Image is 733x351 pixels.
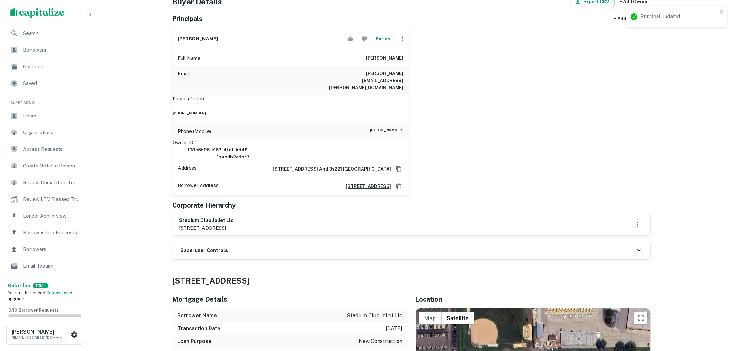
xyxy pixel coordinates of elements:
button: Enrich [373,32,393,45]
a: Borrowers [5,42,85,58]
a: Users [5,108,85,124]
p: Borrower Address [178,182,219,191]
button: Copy Address [394,182,404,191]
a: Contact us [46,290,67,295]
p: Owner ID [173,139,409,147]
button: Reject [359,32,370,45]
a: Contacts [5,59,85,74]
h5: Mortgage Details [173,295,408,304]
div: TRIAL [33,283,48,288]
h6: [PHONE_NUMBER] [370,127,404,135]
button: Show street map [419,312,442,324]
a: Review LTV Flagged Transactions [5,192,85,207]
p: stadium club joliet llc [347,312,403,320]
p: [STREET_ADDRESS] [179,224,234,232]
button: Show satellite imagery [442,312,474,324]
p: new construction [359,338,403,345]
strong: Solo Plan [8,283,30,289]
span: Review LTV Flagged Transactions [23,195,81,203]
iframe: Chat Widget [701,300,733,330]
button: Toggle fullscreen view [634,312,647,324]
span: Organizations [23,129,81,136]
h6: Loan Purpose [178,338,212,345]
a: Organizations [5,125,85,140]
h5: Corporate Hierarchy [173,201,236,210]
a: [STREET_ADDRESS] And 3s221 [GEOGRAPHIC_DATA] [268,166,391,173]
h6: [PERSON_NAME][EMAIL_ADDRESS][PERSON_NAME][DOMAIN_NAME] [326,70,404,91]
button: [PERSON_NAME][EMAIL_ADDRESS][DOMAIN_NAME] [6,325,83,345]
a: Create Notable Person [5,158,85,174]
p: Email [178,70,190,91]
a: Lender Admin View [5,208,85,224]
img: capitalize-logo.png [10,8,64,18]
p: [DATE] [386,325,403,332]
a: Email Analytics [5,275,85,290]
h6: 198e5b96-e162-4fef-bd48-1babdb2edbc7 [173,146,250,160]
a: Saved [5,76,85,91]
h6: stadium club joliet llc [179,217,234,224]
p: Address [178,164,197,174]
span: Users [23,112,81,120]
h6: [PHONE_NUMBER] [173,110,409,116]
span: 0 / 10 Borrower Requests [8,308,58,312]
a: Review Unmatched Transactions [5,175,85,190]
p: Phone (Direct) [173,95,204,103]
button: close [720,9,724,15]
p: Phone (Mobile) [178,127,211,135]
div: Principal updated [640,13,718,21]
a: Borrowers [5,242,85,257]
span: Access Requests [23,145,81,153]
h6: [PERSON_NAME] [366,55,404,62]
a: SoloPlan [8,282,30,290]
button: Copy Address [394,164,404,174]
h5: Location [416,295,651,304]
span: Search [23,30,81,37]
h5: Principals [173,14,203,23]
button: Accept [345,32,356,45]
span: Borrower Info Requests [23,229,81,236]
span: Review Unmatched Transactions [23,179,81,186]
p: [EMAIL_ADDRESS][DOMAIN_NAME] [12,335,69,340]
span: Borrowers [23,245,81,253]
button: + Add Principal [612,13,651,24]
span: Your trial has ended. to upgrade. [8,290,72,302]
span: Contacts [23,63,81,71]
h6: Superuser Controls [181,247,228,254]
span: Borrowers [23,46,81,54]
li: Super Admin [5,92,85,108]
p: Full Name [178,55,201,62]
h6: [PERSON_NAME] [178,35,218,43]
span: Saved [23,80,81,87]
h6: Borrower Name [178,312,217,320]
span: Lender Admin View [23,212,81,220]
a: Search [5,26,85,41]
a: Borrower Info Requests [5,225,85,240]
h6: [PERSON_NAME] [12,330,69,335]
span: Create Notable Person [23,162,81,170]
a: Access Requests [5,141,85,157]
span: Email Testing [23,262,81,270]
a: [STREET_ADDRESS] [341,183,391,190]
h4: [STREET_ADDRESS] [173,275,651,287]
a: Email Testing [5,258,85,274]
h6: Transaction Date [178,325,221,332]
